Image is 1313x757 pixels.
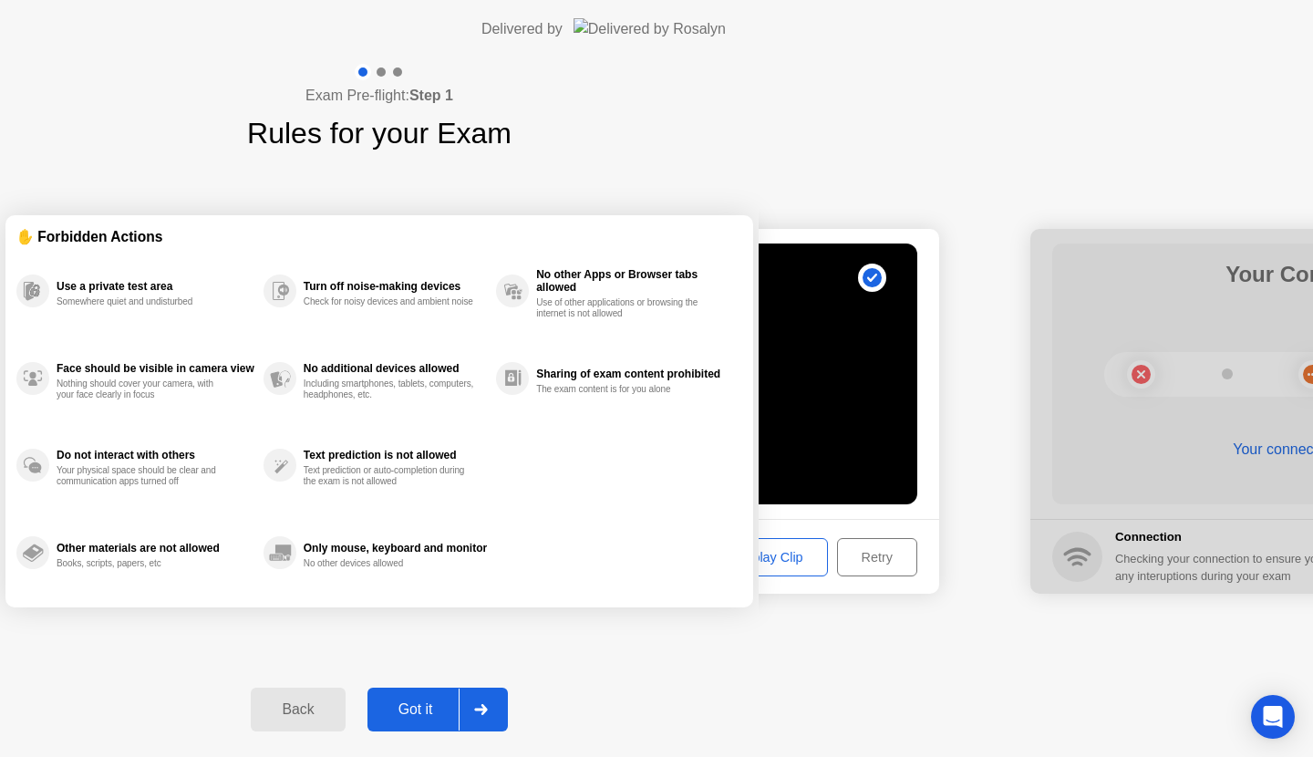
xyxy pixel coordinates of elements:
[1251,695,1295,739] div: Open Intercom Messenger
[57,296,229,307] div: Somewhere quiet and undisturbed
[57,465,229,487] div: Your physical space should be clear and communication apps turned off
[304,558,476,569] div: No other devices allowed
[697,538,828,576] button: Replay Clip
[304,280,487,293] div: Turn off noise-making devices
[305,85,453,107] h4: Exam Pre-flight:
[57,449,254,461] div: Do not interact with others
[57,362,254,375] div: Face should be visible in camera view
[304,465,476,487] div: Text prediction or auto-completion during the exam is not allowed
[574,18,726,39] img: Delivered by Rosalyn
[536,384,708,395] div: The exam content is for you alone
[843,550,911,565] div: Retry
[536,268,733,294] div: No other Apps or Browser tabs allowed
[256,701,339,718] div: Back
[481,18,563,40] div: Delivered by
[57,280,254,293] div: Use a private test area
[57,558,229,569] div: Books, scripts, papers, etc
[251,688,345,731] button: Back
[536,368,733,380] div: Sharing of exam content prohibited
[304,362,487,375] div: No additional devices allowed
[57,378,229,400] div: Nothing should cover your camera, with your face clearly in focus
[16,226,742,247] div: ✋ Forbidden Actions
[837,538,917,576] button: Retry
[536,297,708,319] div: Use of other applications or browsing the internet is not allowed
[367,688,508,731] button: Got it
[304,296,476,307] div: Check for noisy devices and ambient noise
[304,378,476,400] div: Including smartphones, tablets, computers, headphones, etc.
[57,542,254,555] div: Other materials are not allowed
[409,88,453,103] b: Step 1
[304,449,487,461] div: Text prediction is not allowed
[247,111,512,155] h1: Rules for your Exam
[703,550,822,565] div: Replay Clip
[373,701,459,718] div: Got it
[304,542,487,555] div: Only mouse, keyboard and monitor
